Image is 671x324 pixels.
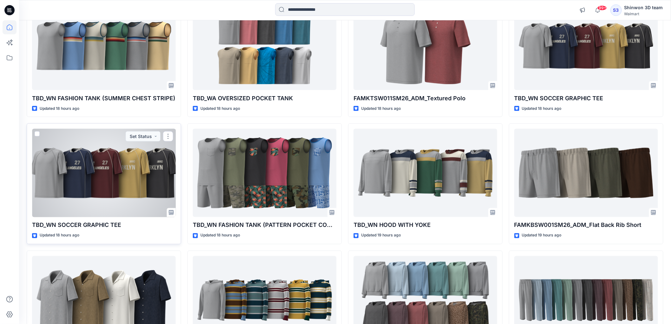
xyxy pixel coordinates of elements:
[193,129,336,217] a: TBD_WN FASHION TANK (PATTERN POCKET CONTR BINDING)
[514,94,658,103] p: TBD_WN SOCCER GRAPHIC TEE
[193,221,336,230] p: TBD_WN FASHION TANK (PATTERN POCKET CONTR BINDING)
[610,4,622,16] div: S3
[32,94,176,103] p: TBD_WN FASHION TANK (SUMMER CHEST STRIPE)
[193,2,336,90] a: TBD_WA OVERSIZED POCKET TANK
[354,129,497,217] a: TBD_WN HOOD WITH YOKE
[361,105,401,112] p: Updated 18 hours ago
[597,5,607,10] span: 99+
[40,105,79,112] p: Updated 18 hours ago
[32,2,176,90] a: TBD_WN FASHION TANK (SUMMER CHEST STRIPE)
[514,129,658,217] a: FAMKBSW001SM26_ADM_Flat Back Rib Short
[354,94,497,103] p: FAMKTSW011SM26_ADM_Textured Polo
[624,11,663,16] div: Walmart
[624,4,663,11] div: Shinwon 3D team
[40,232,79,239] p: Updated 18 hours ago
[514,2,658,90] a: TBD_WN SOCCER GRAPHIC TEE
[193,94,336,103] p: TBD_WA OVERSIZED POCKET TANK
[200,232,240,239] p: Updated 18 hours ago
[522,232,562,239] p: Updated 19 hours ago
[361,232,401,239] p: Updated 19 hours ago
[514,221,658,230] p: FAMKBSW001SM26_ADM_Flat Back Rib Short
[32,129,176,217] a: TBD_WN SOCCER GRAPHIC TEE
[354,2,497,90] a: FAMKTSW011SM26_ADM_Textured Polo
[32,221,176,230] p: TBD_WN SOCCER GRAPHIC TEE
[354,221,497,230] p: TBD_WN HOOD WITH YOKE
[522,105,562,112] p: Updated 18 hours ago
[200,105,240,112] p: Updated 18 hours ago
